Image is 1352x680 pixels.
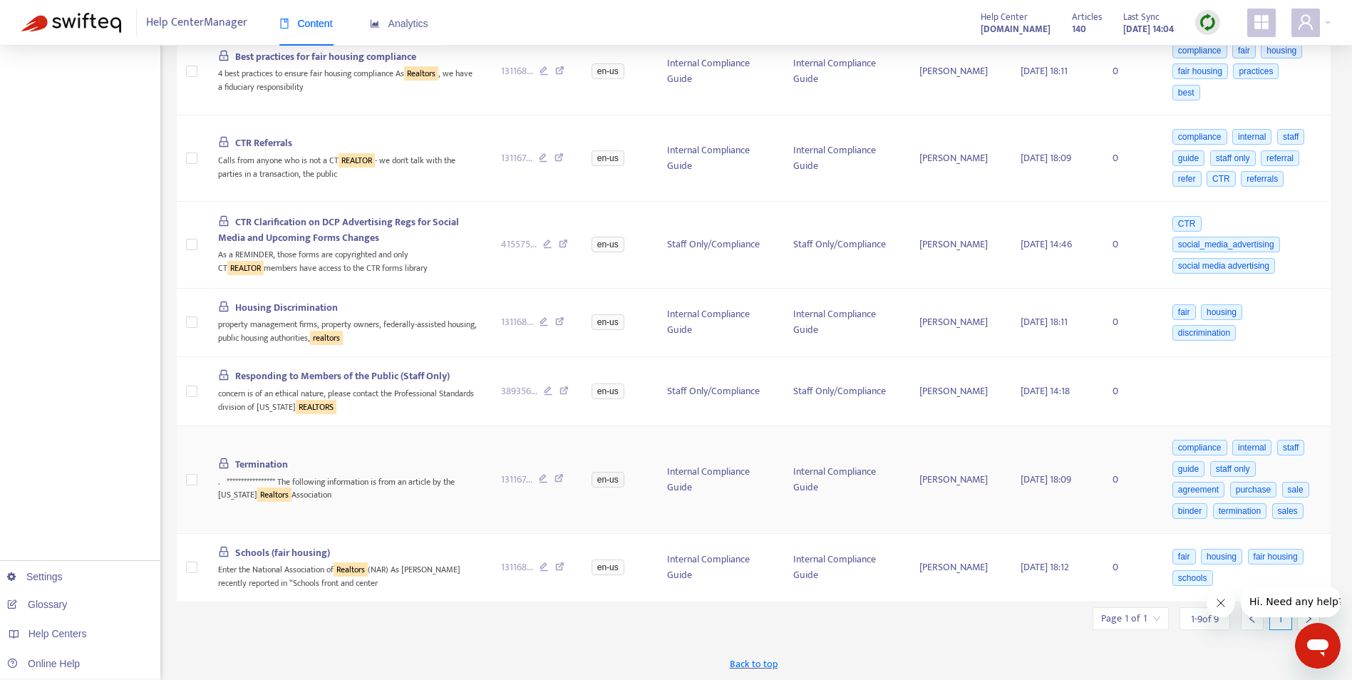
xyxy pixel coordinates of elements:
td: [PERSON_NAME] [908,426,1010,534]
td: [PERSON_NAME] [908,29,1010,115]
span: agreement [1172,482,1224,498]
span: en-us [592,472,624,488]
div: 1 [1269,607,1292,630]
span: Responding to Members of the Public (Staff Only) [235,368,450,384]
span: Housing Discrimination [235,299,338,316]
div: 4 best practices to ensure fair housing compliance As , we have a fiduciary responsibility [218,65,478,94]
span: best [1172,85,1200,101]
span: staff only [1210,150,1256,166]
img: sync.dc5367851b00ba804db3.png [1199,14,1217,31]
span: sale [1282,482,1309,498]
span: Content [279,18,333,29]
td: 0 [1101,426,1158,534]
td: Internal Compliance Guide [656,29,782,115]
sqkw: REALTOR [339,153,375,168]
td: Internal Compliance Guide [656,115,782,202]
span: lock [218,546,229,557]
span: social media advertising [1172,258,1275,274]
span: Help Center [981,9,1028,25]
td: 0 [1101,115,1158,202]
td: Internal Compliance Guide [782,289,908,357]
span: staff only [1210,461,1256,477]
span: referrals [1241,171,1284,187]
img: Swifteq [21,13,121,33]
span: [DATE] 14:46 [1021,236,1072,252]
span: lock [218,369,229,381]
td: Staff Only/Compliance [782,357,908,426]
span: lock [218,50,229,61]
span: staff [1277,129,1304,145]
div: concern is of an ethical nature, please contact the Professional Standards division of [US_STATE] [218,384,478,413]
iframe: Message from company [1241,586,1341,617]
span: Last Sync [1123,9,1160,25]
span: user [1297,14,1314,31]
span: lock [218,458,229,469]
div: . ***************** The following information is from an article by the [US_STATE] Association [218,473,478,502]
span: Termination [235,456,288,473]
td: 0 [1101,357,1158,426]
div: As a REMINDER, those forms are copyrighted and only CT members have access to the CTR forms library [218,246,478,275]
td: Internal Compliance Guide [656,426,782,534]
span: fair [1232,43,1256,58]
span: 131168 ... [501,314,533,330]
td: Staff Only/Compliance [656,357,782,426]
span: housing [1261,43,1302,58]
span: 131168 ... [501,560,533,575]
span: en-us [592,237,624,252]
strong: 140 [1072,21,1086,37]
span: Back to top [730,656,778,671]
span: CTR [1207,171,1236,187]
td: [PERSON_NAME] [908,289,1010,357]
td: Internal Compliance Guide [656,534,782,602]
span: appstore [1253,14,1270,31]
a: Online Help [7,658,80,669]
span: lock [218,136,229,148]
span: [DATE] 18:11 [1021,314,1068,330]
span: CTR [1172,216,1202,232]
span: guide [1172,461,1204,477]
span: 131167 ... [501,472,532,488]
td: Staff Only/Compliance [782,202,908,289]
span: guide [1172,150,1204,166]
span: left [1247,614,1257,624]
span: en-us [592,383,624,399]
sqkw: Realtors [404,66,438,81]
span: termination [1213,503,1266,519]
sqkw: REALTORS [296,400,336,414]
span: CTR Referrals [235,135,292,151]
span: Help Center Manager [146,9,247,36]
td: 0 [1101,29,1158,115]
span: schools [1172,570,1213,586]
span: Schools (fair housing) [235,545,330,561]
span: 389356 ... [501,383,537,399]
span: staff [1277,440,1304,455]
span: en-us [592,63,624,79]
span: fair [1172,304,1196,320]
span: fair [1172,549,1196,565]
span: Best practices for fair housing compliance [235,48,416,65]
span: lock [218,301,229,312]
span: housing [1201,304,1242,320]
a: [DOMAIN_NAME] [981,21,1051,37]
sqkw: realtors [310,331,343,345]
span: referral [1261,150,1299,166]
span: Articles [1072,9,1102,25]
span: internal [1232,440,1271,455]
span: [DATE] 18:12 [1021,559,1069,575]
span: 131167 ... [501,150,532,166]
span: area-chart [370,19,380,29]
span: fair housing [1248,549,1304,565]
td: Staff Only/Compliance [656,202,782,289]
td: [PERSON_NAME] [908,115,1010,202]
span: internal [1232,129,1271,145]
span: lock [218,215,229,227]
td: 0 [1101,534,1158,602]
span: Help Centers [29,628,87,639]
iframe: Button to launch messaging window [1295,623,1341,669]
sqkw: REALTOR [227,261,264,275]
span: right [1304,614,1314,624]
sqkw: Realtors [257,488,291,502]
span: [DATE] 18:09 [1021,471,1071,488]
td: [PERSON_NAME] [908,534,1010,602]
